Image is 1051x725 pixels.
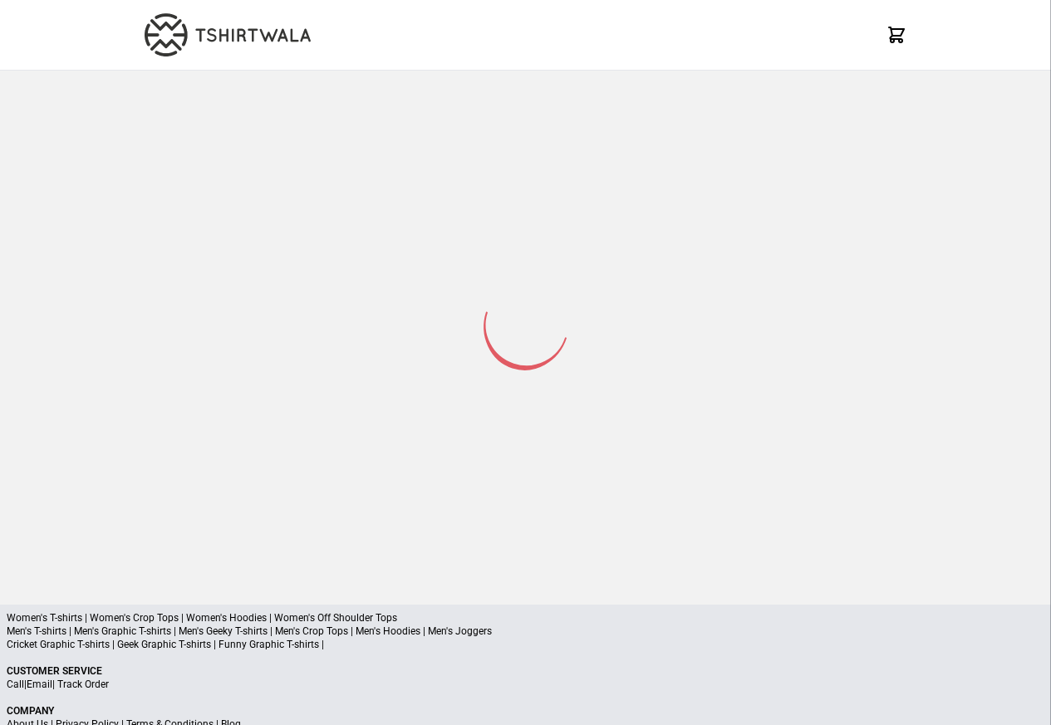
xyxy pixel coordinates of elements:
[7,678,24,690] a: Call
[7,664,1044,678] p: Customer Service
[7,611,1044,625] p: Women's T-shirts | Women's Crop Tops | Women's Hoodies | Women's Off Shoulder Tops
[7,625,1044,638] p: Men's T-shirts | Men's Graphic T-shirts | Men's Geeky T-shirts | Men's Crop Tops | Men's Hoodies ...
[145,13,311,56] img: TW-LOGO-400-104.png
[7,638,1044,651] p: Cricket Graphic T-shirts | Geek Graphic T-shirts | Funny Graphic T-shirts |
[7,678,1044,691] p: | |
[27,678,52,690] a: Email
[57,678,109,690] a: Track Order
[7,704,1044,718] p: Company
